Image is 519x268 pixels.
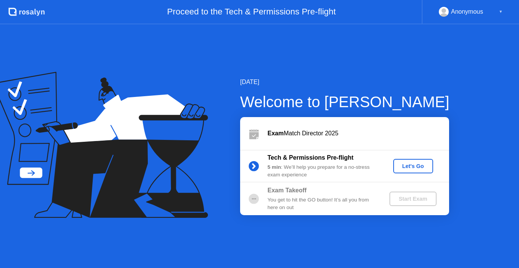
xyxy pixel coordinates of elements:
[267,164,281,170] b: 5 min
[393,159,433,173] button: Let's Go
[267,196,377,212] div: You get to hit the GO button! It’s all you from here on out
[389,192,436,206] button: Start Exam
[396,163,430,169] div: Let's Go
[267,187,307,193] b: Exam Takeoff
[267,129,449,138] div: Match Director 2025
[392,196,433,202] div: Start Exam
[267,130,284,136] b: Exam
[240,78,449,87] div: [DATE]
[267,163,377,179] div: : We’ll help you prepare for a no-stress exam experience
[240,90,449,113] div: Welcome to [PERSON_NAME]
[451,7,483,17] div: Anonymous
[499,7,503,17] div: ▼
[267,154,353,161] b: Tech & Permissions Pre-flight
